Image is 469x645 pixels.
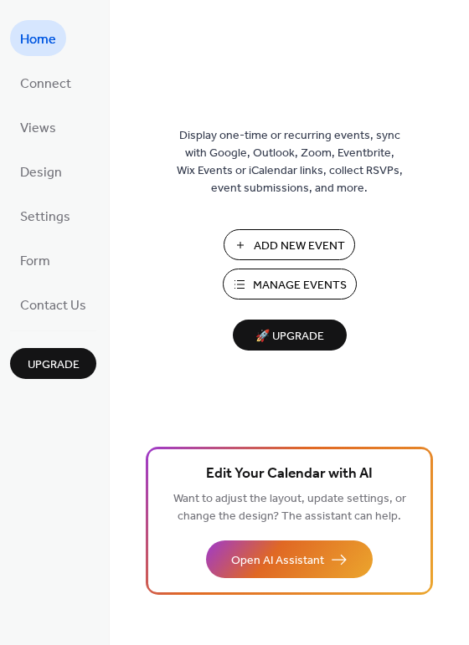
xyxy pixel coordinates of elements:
[20,204,70,230] span: Settings
[233,320,347,351] button: 🚀 Upgrade
[28,356,80,374] span: Upgrade
[206,463,373,486] span: Edit Your Calendar with AI
[206,540,373,578] button: Open AI Assistant
[243,325,337,348] span: 🚀 Upgrade
[20,248,50,274] span: Form
[20,160,62,186] span: Design
[10,153,72,189] a: Design
[20,71,71,97] span: Connect
[10,109,66,145] a: Views
[10,242,60,278] a: Form
[224,229,355,260] button: Add New Event
[177,127,403,197] span: Display one-time or recurring events, sync with Google, Outlook, Zoom, Eventbrite, Wix Events or ...
[10,64,81,100] a: Connect
[10,20,66,56] a: Home
[231,552,324,570] span: Open AI Assistant
[254,238,345,255] span: Add New Event
[253,277,347,294] span: Manage Events
[173,488,406,528] span: Want to adjust the layout, update settings, or change the design? The assistant can help.
[10,286,96,322] a: Contact Us
[10,348,96,379] button: Upgrade
[223,269,357,299] button: Manage Events
[20,27,56,53] span: Home
[20,293,86,319] span: Contact Us
[20,115,56,141] span: Views
[10,197,80,233] a: Settings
